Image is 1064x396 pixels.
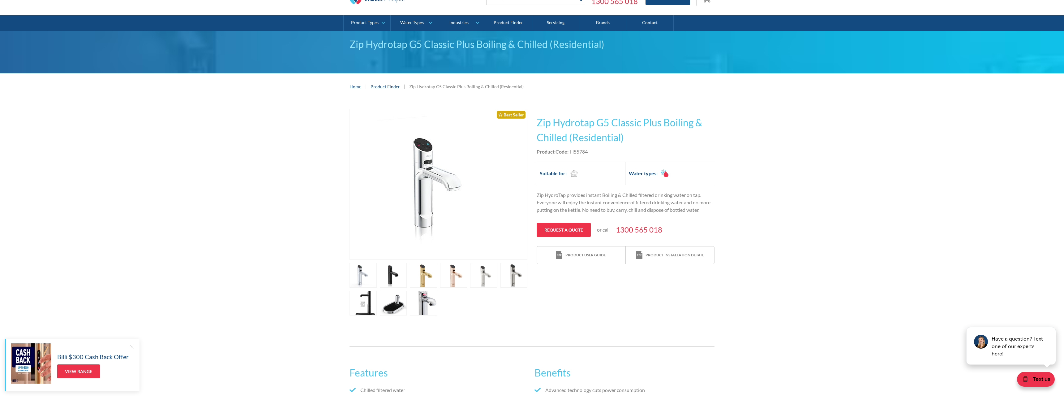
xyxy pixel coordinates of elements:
a: Industries [438,15,485,31]
div: Product user guide [565,252,606,258]
a: open lightbox [350,109,527,260]
a: Water Types [391,15,437,31]
a: open lightbox [470,263,497,288]
li: Advanced technology cuts power consumption [534,386,714,394]
a: print iconProduct user guide [537,246,625,264]
div: Product installation detail [646,252,704,258]
p: or call [597,226,610,233]
a: Product Finder [485,15,532,31]
div: | [364,83,367,90]
div: Zip Hydrotap G5 Classic Plus Boiling & Chilled (Residential) [409,83,524,90]
a: Servicing [532,15,579,31]
a: open lightbox [410,263,437,288]
a: View Range [57,364,100,378]
div: H55784 [570,148,588,155]
strong: Product Code: [537,149,568,154]
a: Product Types [344,15,390,31]
div: Product Types [351,20,379,25]
li: Chilled filtered water [350,386,530,394]
img: Zip Hydrotap G5 Classic Plus Boiling & Chilled (Residential) [377,109,500,259]
iframe: podium webchat widget prompt [959,306,1064,373]
img: print icon [636,251,642,259]
a: Home [350,83,361,90]
div: Best Seller [497,111,526,119]
a: open lightbox [500,263,528,288]
p: Zip HydroTap provides instant Boiling & Chilled filtered drinking water on tap. Everyone will enj... [537,191,714,214]
a: open lightbox [350,263,377,288]
h2: Suitable for: [540,170,567,177]
a: 1300 565 018 [616,224,662,235]
div: Zip Hydrotap G5 Classic Plus Boiling & Chilled (Residential) [350,37,714,52]
a: open lightbox [440,263,467,288]
h2: Water types: [629,170,658,177]
h2: Features [350,365,530,380]
img: print icon [556,251,562,259]
a: open lightbox [380,291,407,315]
a: Request a quote [537,223,591,237]
h5: Billi $300 Cash Back Offer [57,352,129,361]
h2: Benefits [534,365,714,380]
iframe: podium webchat widget bubble [1002,365,1064,396]
a: Product Finder [371,83,400,90]
a: open lightbox [410,291,437,315]
a: print iconProduct installation detail [626,246,714,264]
div: Industries [449,20,469,25]
a: open lightbox [350,291,377,315]
a: open lightbox [380,263,407,288]
a: Contact [626,15,673,31]
div: | [403,83,406,90]
div: Water Types [400,20,424,25]
h1: Zip Hydrotap G5 Classic Plus Boiling & Chilled (Residential) [537,115,714,145]
img: Billi $300 Cash Back Offer [11,343,51,384]
a: Brands [579,15,626,31]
